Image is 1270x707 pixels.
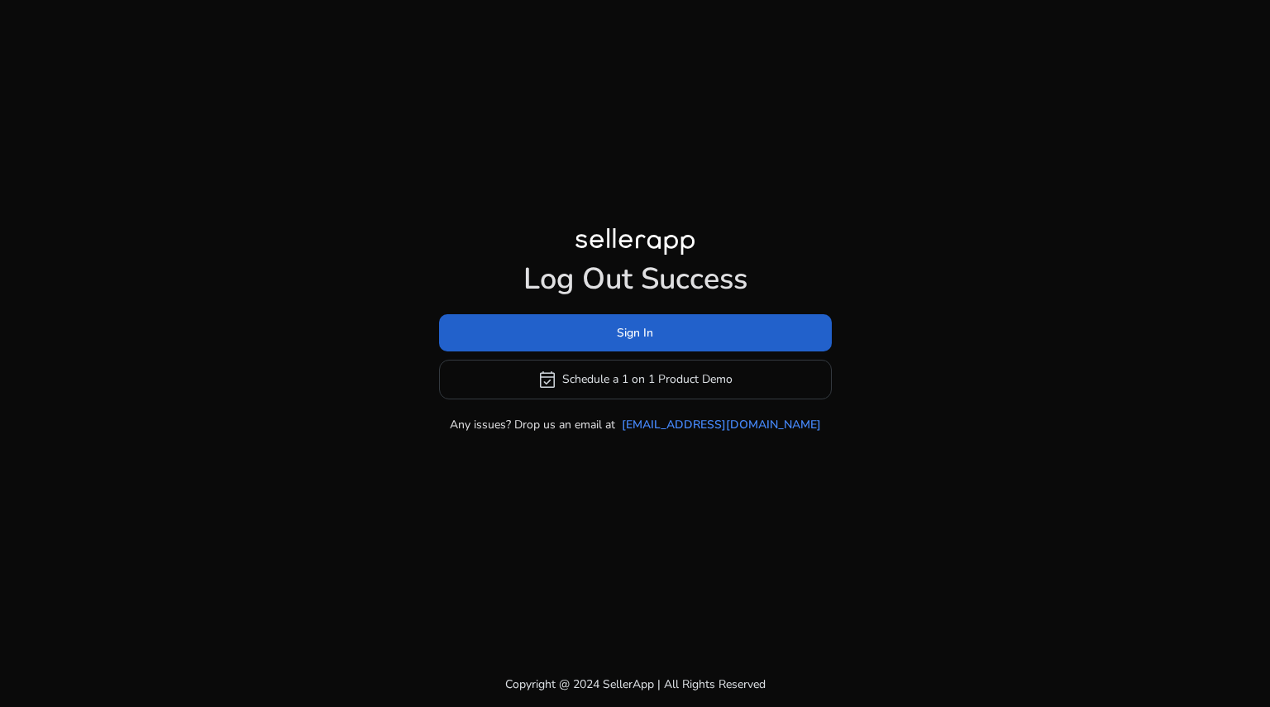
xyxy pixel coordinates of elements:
[450,416,615,433] p: Any issues? Drop us an email at
[537,370,557,389] span: event_available
[622,416,821,433] a: [EMAIL_ADDRESS][DOMAIN_NAME]
[439,261,832,297] h1: Log Out Success
[617,324,653,342] span: Sign In
[439,314,832,351] button: Sign In
[439,360,832,399] button: event_availableSchedule a 1 on 1 Product Demo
